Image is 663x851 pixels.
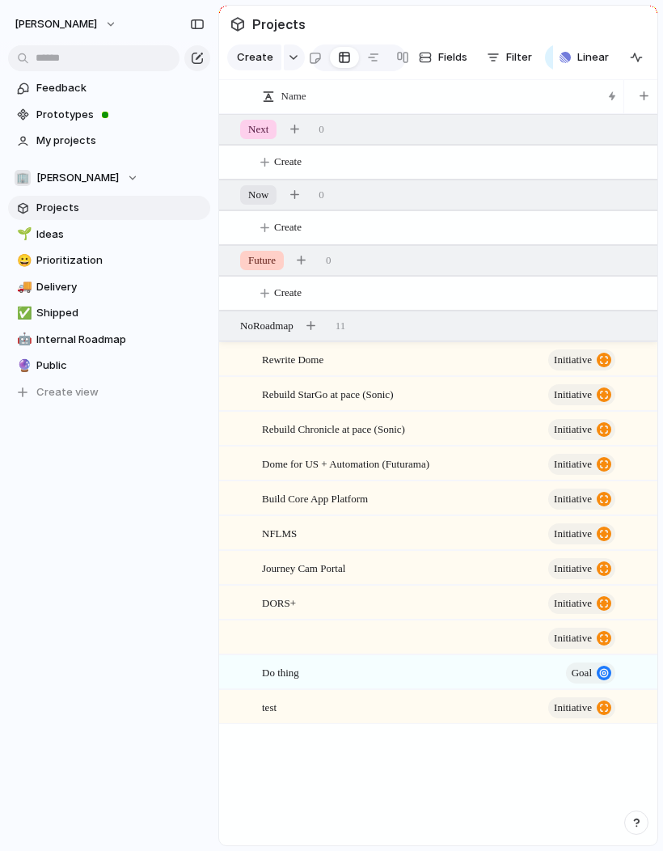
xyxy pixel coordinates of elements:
button: 😀 [15,252,31,269]
span: Rebuild StarGo at pace (Sonic) [262,384,393,403]
button: initiative [548,384,615,405]
div: 😀 [17,252,28,270]
a: My projects [8,129,210,153]
button: 🌱 [15,227,31,243]
span: 0 [319,121,324,138]
span: DORS+ [262,593,296,612]
span: initiative [554,349,592,371]
button: initiative [548,628,615,649]
div: 🤖 [17,330,28,349]
span: initiative [554,383,592,406]
button: ✅ [15,305,31,321]
span: Now [248,187,268,203]
span: Do thing [262,663,299,681]
button: 🤖 [15,332,31,348]
a: 😀Prioritization [8,248,210,273]
a: 🤖Internal Roadmap [8,328,210,352]
button: goal [566,663,615,684]
span: Rewrite Dome [262,349,323,368]
span: NFLMS [262,523,297,542]
span: Delivery [36,279,205,295]
span: initiative [554,592,592,615]
button: [PERSON_NAME] [7,11,125,37]
span: 0 [319,187,324,203]
div: 🔮 [17,357,28,375]
div: ✅ [17,304,28,323]
span: Projects [249,10,309,39]
span: Create [274,154,302,170]
span: Create [237,49,273,66]
a: 🔮Public [8,354,210,378]
span: 11 [336,318,346,334]
button: initiative [548,489,615,510]
span: Prototypes [36,107,205,123]
span: initiative [554,418,592,441]
span: Next [248,121,268,138]
span: Create [274,285,302,301]
button: 🔮 [15,358,31,374]
span: Rebuild Chronicle at pace (Sonic) [262,419,405,438]
span: Projects [36,200,205,216]
span: Build Core App Platform [262,489,368,507]
span: Name [281,88,306,104]
button: Create view [8,380,210,404]
span: goal [572,662,592,684]
span: Ideas [36,227,205,243]
span: initiative [554,488,592,510]
button: initiative [548,419,615,440]
a: Projects [8,196,210,220]
button: initiative [548,558,615,579]
button: initiative [548,454,615,475]
button: Create [227,44,281,70]
span: Create [274,219,302,235]
span: [PERSON_NAME] [36,170,119,186]
a: Feedback [8,76,210,100]
span: Shipped [36,305,205,321]
button: initiative [548,349,615,370]
a: 🌱Ideas [8,222,210,247]
a: 🚚Delivery [8,275,210,299]
div: 🌱 [17,225,28,243]
span: initiative [554,627,592,650]
span: Prioritization [36,252,205,269]
button: initiative [548,523,615,544]
a: ✅Shipped [8,301,210,325]
span: 0 [326,252,331,269]
span: initiative [554,696,592,719]
span: No Roadmap [240,318,293,334]
span: My projects [36,133,205,149]
button: Fields [412,44,474,70]
span: Dome for US + Automation (Futurama) [262,454,429,472]
button: Filter [480,44,538,70]
button: initiative [548,697,615,718]
span: Internal Roadmap [36,332,205,348]
span: initiative [554,557,592,580]
span: Fields [438,49,467,66]
span: initiative [554,523,592,545]
a: Prototypes [8,103,210,127]
span: test [262,697,277,716]
span: Feedback [36,80,205,96]
div: 🚚 [17,277,28,296]
button: Group [545,44,614,70]
span: Filter [506,49,532,66]
span: Linear [577,49,609,66]
span: Future [248,252,276,269]
span: Create view [36,384,99,400]
span: [PERSON_NAME] [15,16,97,32]
button: 🏢[PERSON_NAME] [8,166,210,190]
div: 🏢 [15,170,31,186]
span: Journey Cam Portal [262,558,345,577]
button: initiative [548,593,615,614]
button: Linear [553,45,615,70]
span: Public [36,358,205,374]
button: 🚚 [15,279,31,295]
span: initiative [554,453,592,476]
